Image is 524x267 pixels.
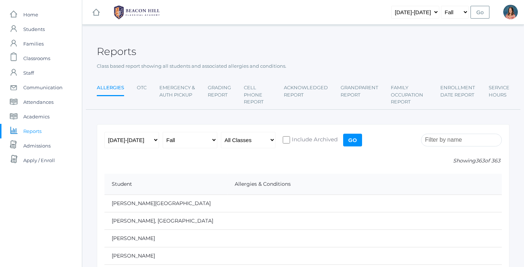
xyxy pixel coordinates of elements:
[110,3,164,21] img: BHCALogos-05-308ed15e86a5a0abce9b8dd61676a3503ac9727e845dece92d48e8588c001991.png
[290,136,338,145] span: Include Archived
[23,22,45,36] span: Students
[391,81,428,109] a: Family Occupation Report
[227,174,502,195] th: Allergies & Conditions
[97,81,124,96] a: Allergies
[283,136,290,144] input: Include Archived
[284,81,328,102] a: Acknowledged Report
[471,6,489,19] input: Go
[104,174,227,195] th: Student
[112,200,211,207] a: [PERSON_NAME][GEOGRAPHIC_DATA]
[23,51,50,66] span: Classrooms
[23,36,44,51] span: Families
[23,138,51,153] span: Admissions
[23,95,53,109] span: Attendances
[112,252,155,259] a: [PERSON_NAME]
[137,81,147,95] a: OTC
[503,5,518,19] div: Jennifer Jenkins
[489,81,509,102] a: Service Hours
[23,153,55,168] span: Apply / Enroll
[23,124,41,138] span: Reports
[104,157,502,165] p: Showing of 363
[23,109,49,124] span: Academics
[23,66,34,80] span: Staff
[343,134,362,146] input: Go
[23,80,63,95] span: Communication
[112,235,155,242] a: [PERSON_NAME]
[476,157,485,164] span: 363
[97,46,136,57] h2: Reports
[244,81,271,109] a: Cell Phone Report
[440,81,476,102] a: Enrollment Date Report
[23,7,38,22] span: Home
[159,81,195,102] a: Emergency & Auth Pickup
[112,217,213,224] a: [PERSON_NAME], [GEOGRAPHIC_DATA]
[208,81,231,102] a: Grading Report
[97,63,509,70] p: Class based report showing all students and associated allergies and conditions.
[421,134,502,146] input: Filter by name
[341,81,378,102] a: Grandparent Report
